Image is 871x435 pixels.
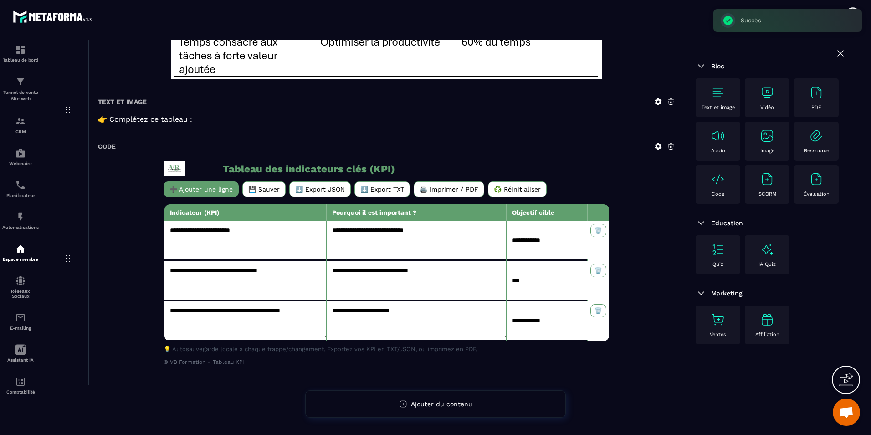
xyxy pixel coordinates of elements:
[164,203,610,342] table: KPI
[809,172,824,186] img: text-image no-wra
[2,205,39,237] a: automationsautomationsAutomatisations
[2,237,39,269] a: automationsautomationsEspace membre
[590,264,606,277] button: 🗑️
[590,304,606,317] button: 🗑️
[98,143,116,150] h6: Code
[711,312,725,327] img: text-image no-wra
[712,261,723,267] p: Quiz
[326,204,507,221] th: Pourquoi il est important ?
[488,181,547,197] button: ♻️ Réinitialiser
[15,312,26,323] img: email
[711,290,743,297] span: Marketing
[2,89,39,102] p: Tunnel de vente Site web
[2,389,39,394] p: Comptabilité
[760,148,774,154] p: Image
[2,269,39,306] a: social-networksocial-networkRéseaux Sociaux
[696,217,707,228] img: arrow-down
[411,400,472,408] span: Ajouter du contenu
[2,257,39,262] p: Espace membre
[164,204,327,221] th: Indicateur (KPI)
[354,181,410,197] button: ⬇️ Export TXT
[2,141,39,173] a: automationsautomationsWebinaire
[13,8,95,25] img: logo
[2,69,39,109] a: formationformationTunnel de vente Site web
[2,306,39,337] a: emailemailE-mailing
[2,337,39,369] a: Assistant IA
[811,104,821,110] p: PDF
[710,331,726,337] p: Ventes
[2,326,39,331] p: E-mailing
[2,161,39,166] p: Webinaire
[711,219,743,227] span: Education
[2,357,39,362] p: Assistant IA
[164,346,610,352] p: 💡 Autosauvegarde locale à chaque frappe/changement. Exportez vos KPI en TXT/JSON, ou imprimez en ...
[2,129,39,134] p: CRM
[711,129,725,143] img: text-image no-wra
[289,181,351,197] button: ⬇️ Export JSON
[164,161,395,176] h2: Tableau des indicateurs clés (KPI)
[760,129,774,143] img: text-image no-wra
[711,242,725,257] img: text-image no-wra
[755,331,779,337] p: Affiliation
[809,129,824,143] img: text-image no-wra
[15,243,26,254] img: automations
[2,109,39,141] a: formationformationCRM
[2,289,39,299] p: Réseaux Sociaux
[414,181,484,197] button: 🖨️ Imprimer / PDF
[164,181,239,197] button: ➕ Ajouter une ligne
[2,225,39,230] p: Automatisations
[164,359,610,365] p: © VB Formation – Tableau KPI
[2,173,39,205] a: schedulerschedulerPlanificateur
[758,191,776,197] p: SCORM
[758,261,776,267] p: IA Quiz
[98,98,147,105] h6: Text et image
[760,312,774,327] img: text-image
[711,172,725,186] img: text-image no-wra
[15,275,26,286] img: social-network
[833,399,860,426] div: Ouvrir le chat
[809,85,824,100] img: text-image no-wra
[15,44,26,55] img: formation
[711,85,725,100] img: text-image no-wra
[2,57,39,62] p: Tableau de bord
[507,204,587,221] th: Objectif cible
[804,148,829,154] p: Ressource
[711,62,724,70] span: Bloc
[242,181,286,197] button: 💾 Sauver
[98,115,675,124] p: 👉 Complétez ce tableau :
[15,116,26,127] img: formation
[702,104,735,110] p: Text et image
[711,148,725,154] p: Audio
[696,61,707,72] img: arrow-down
[15,76,26,87] img: formation
[2,193,39,198] p: Planificateur
[804,191,830,197] p: Évaluation
[15,180,26,191] img: scheduler
[15,212,26,223] img: automations
[712,191,724,197] p: Code
[760,172,774,186] img: text-image no-wra
[2,37,39,69] a: formationformationTableau de bord
[15,148,26,159] img: automations
[760,104,774,110] p: Vidéo
[2,369,39,401] a: accountantaccountantComptabilité
[590,224,606,237] button: 🗑️
[760,85,774,100] img: text-image no-wra
[15,376,26,387] img: accountant
[696,288,707,299] img: arrow-down
[760,242,774,257] img: text-image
